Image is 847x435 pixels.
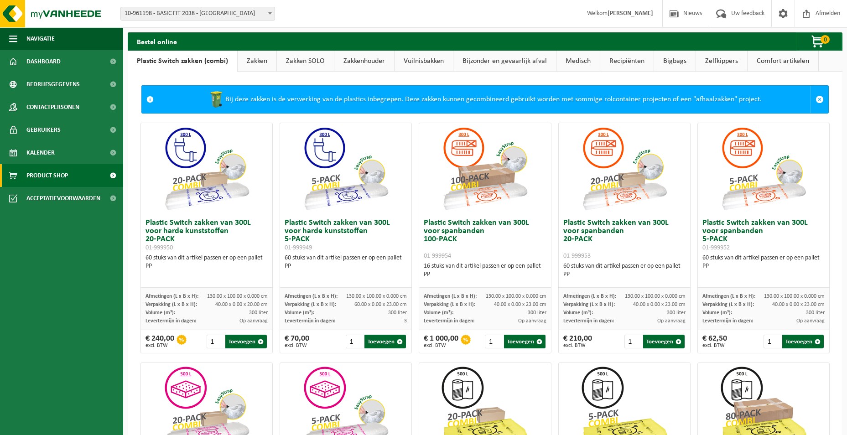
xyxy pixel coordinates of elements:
button: Toevoegen [643,335,685,348]
h3: Plastic Switch zakken van 300L voor spanbanden 5-PACK [702,219,825,252]
a: Zelfkippers [696,51,747,72]
img: 01-999949 [300,123,391,214]
input: 1 [485,335,503,348]
span: 40.00 x 0.00 x 20.00 cm [215,302,268,307]
a: Sluit melding [811,86,828,113]
div: € 210,00 [563,335,592,348]
button: Toevoegen [504,335,546,348]
span: Kalender [26,141,55,164]
span: Volume (m³): [285,310,314,316]
span: 300 liter [806,310,825,316]
div: € 62,50 [702,335,727,348]
span: 130.00 x 100.00 x 0.000 cm [346,294,407,299]
span: 01-999954 [424,253,451,259]
span: Bedrijfsgegevens [26,73,80,96]
div: 16 stuks van dit artikel passen er op een pallet [424,262,546,279]
span: 60.00 x 0.00 x 23.00 cm [354,302,407,307]
span: Levertermijn in dagen: [424,318,474,324]
span: Levertermijn in dagen: [563,318,614,324]
span: 40.00 x 0.00 x 23.00 cm [633,302,686,307]
span: Verpakking (L x B x H): [285,302,336,307]
span: excl. BTW [285,343,309,348]
img: 01-999952 [718,123,809,214]
div: PP [702,262,825,270]
span: 01-999953 [563,253,591,259]
span: Op aanvraag [657,318,686,324]
a: Plastic Switch zakken (combi) [128,51,237,72]
a: Zakken [238,51,276,72]
span: excl. BTW [702,343,727,348]
span: Navigatie [26,27,55,50]
div: € 240,00 [145,335,174,348]
a: Medisch [556,51,600,72]
span: Acceptatievoorwaarden [26,187,100,210]
div: PP [424,270,546,279]
span: Volume (m³): [145,310,175,316]
div: PP [285,262,407,270]
div: € 70,00 [285,335,309,348]
div: 60 stuks van dit artikel passen er op een pallet [563,262,686,279]
strong: [PERSON_NAME] [608,10,653,17]
span: 300 liter [667,310,686,316]
span: Verpakking (L x B x H): [702,302,754,307]
a: Recipiënten [600,51,654,72]
span: excl. BTW [424,343,458,348]
div: 60 stuks van dit artikel passen er op een pallet [702,254,825,270]
span: 300 liter [249,310,268,316]
h3: Plastic Switch zakken van 300L voor spanbanden 20-PACK [563,219,686,260]
div: 60 stuks van dit artikel passen er op een pallet [285,254,407,270]
span: 01-999950 [145,244,173,251]
span: Verpakking (L x B x H): [145,302,197,307]
span: 01-999952 [702,244,730,251]
div: PP [145,262,268,270]
span: Volume (m³): [563,310,593,316]
button: Toevoegen [225,335,267,348]
a: Zakken SOLO [277,51,334,72]
span: 10-961198 - BASIC FIT 2038 - BRUSSEL [120,7,275,21]
h3: Plastic Switch zakken van 300L voor harde kunststoffen 5-PACK [285,219,407,252]
span: 300 liter [528,310,546,316]
span: 130.00 x 100.00 x 0.000 cm [207,294,268,299]
span: 3 [404,318,407,324]
span: 300 liter [388,310,407,316]
input: 1 [764,335,781,348]
span: 40.00 x 0.00 x 23.00 cm [494,302,546,307]
span: 130.00 x 100.00 x 0.000 cm [625,294,686,299]
span: Afmetingen (L x B x H): [702,294,755,299]
span: 40.00 x 0.00 x 23.00 cm [772,302,825,307]
span: Afmetingen (L x B x H): [424,294,477,299]
img: 01-999954 [439,123,530,214]
span: Op aanvraag [239,318,268,324]
span: Op aanvraag [796,318,825,324]
span: 10-961198 - BASIC FIT 2038 - BRUSSEL [121,7,275,20]
a: Bigbags [654,51,696,72]
img: WB-0240-HPE-GN-50.png [207,90,225,109]
span: Dashboard [26,50,61,73]
button: 0 [796,32,842,51]
div: PP [563,270,686,279]
img: 01-999950 [161,123,252,214]
div: Bij deze zakken is de verwerking van de plastics inbegrepen. Deze zakken kunnen gecombineerd gebr... [158,86,811,113]
div: 60 stuks van dit artikel passen er op een pallet [145,254,268,270]
span: 130.00 x 100.00 x 0.000 cm [764,294,825,299]
span: Verpakking (L x B x H): [424,302,475,307]
span: 01-999949 [285,244,312,251]
span: Contactpersonen [26,96,79,119]
a: Vuilnisbakken [395,51,453,72]
span: excl. BTW [145,343,174,348]
span: Levertermijn in dagen: [285,318,335,324]
a: Bijzonder en gevaarlijk afval [453,51,556,72]
span: 0 [821,35,830,44]
a: Zakkenhouder [334,51,394,72]
span: Levertermijn in dagen: [702,318,753,324]
span: Volume (m³): [424,310,453,316]
span: excl. BTW [563,343,592,348]
button: Toevoegen [364,335,406,348]
h2: Bestel online [128,32,186,50]
span: Op aanvraag [518,318,546,324]
input: 1 [346,335,364,348]
button: Toevoegen [782,335,824,348]
div: € 1 000,00 [424,335,458,348]
input: 1 [624,335,642,348]
input: 1 [207,335,224,348]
